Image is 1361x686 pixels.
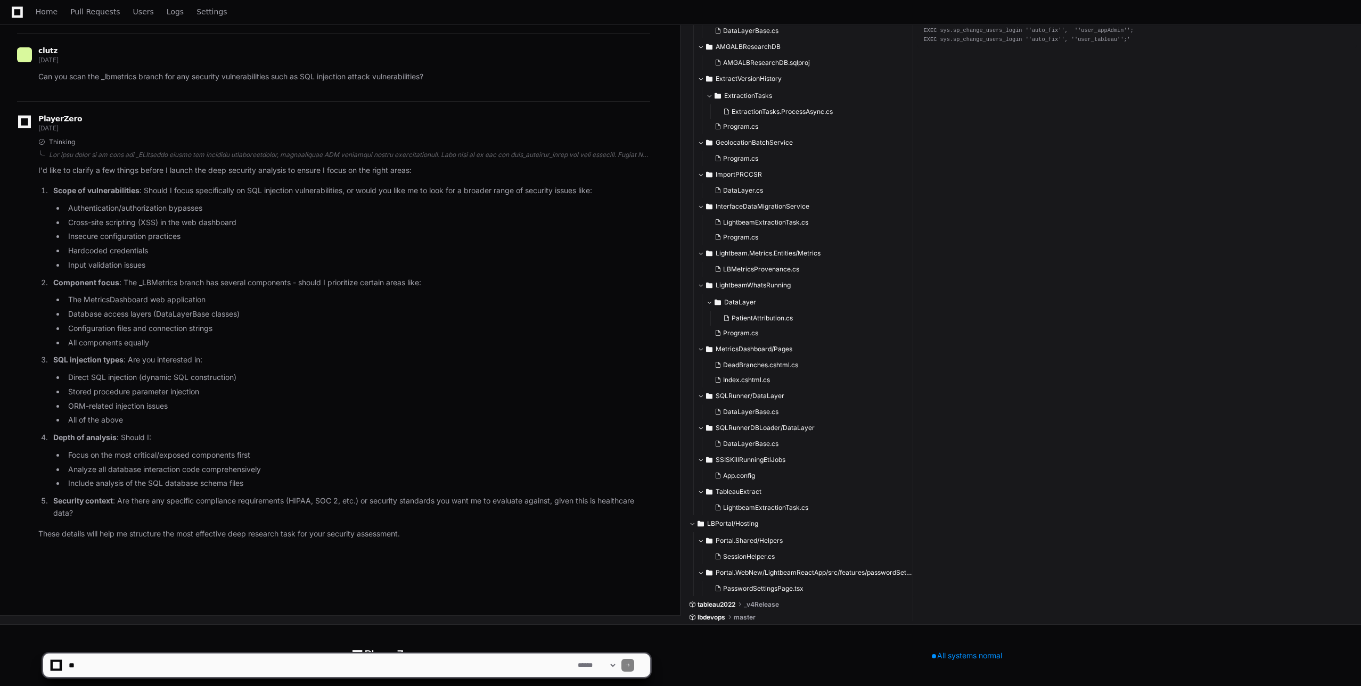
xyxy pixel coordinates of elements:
[706,87,905,104] button: ExtractionTasks
[698,564,914,581] button: Portal.WebNew/LightbeamReactApp/src/features/passwordSettings
[723,408,778,416] span: DataLayerBase.cs
[716,487,761,496] span: TableauExtract
[723,218,808,227] span: LightbeamExtractionTask.cs
[723,440,778,448] span: DataLayerBase.cs
[38,124,58,132] span: [DATE]
[723,584,804,593] span: PasswordSettingsPage.tsx
[723,503,808,512] span: LightbeamExtractionTask.cs
[689,515,905,532] button: LBPortal/Hosting
[706,453,712,466] svg: Directory
[716,424,815,432] span: SQLRunnerDBLoader/DataLayer
[706,168,712,181] svg: Directory
[716,345,792,353] span: MetricsDashboard/Pages
[710,215,899,230] button: LightbeamExtractionTask.cs
[196,9,227,15] span: Settings
[706,247,712,260] svg: Directory
[716,456,785,464] span: SSISKillRunningEtlJobs
[715,89,721,102] svg: Directory
[710,581,907,596] button: PasswordSettingsPage.tsx
[65,337,650,349] li: All components equally
[724,298,756,307] span: DataLayer
[167,9,184,15] span: Logs
[698,483,905,500] button: TableauExtract
[723,329,758,337] span: Program.cs
[706,485,712,498] svg: Directory
[65,400,650,412] li: ORM-related injection issues
[53,186,140,195] strong: Scope of vulnerabilities
[719,104,899,119] button: ExtractionTasks.ProcessAsync.cs
[723,472,755,480] span: App.config
[716,170,762,179] span: ImportPRCCSR
[38,528,650,540] p: These details will help me structure the most effective deep research task for your security asse...
[706,390,712,402] svg: Directory
[706,200,712,213] svg: Directory
[716,249,821,258] span: Lightbeam.Metrics.Entities/Metrics
[65,464,650,476] li: Analyze all database interaction code comprehensively
[710,262,899,277] button: LBMetricsProvenance.cs
[732,314,793,323] span: PatientAttribution.cs
[706,343,712,356] svg: Directory
[38,71,650,83] p: Can you scan the _lbmetrics branch for any security vulnerabilities such as SQL injection attack ...
[36,9,58,15] span: Home
[65,259,650,271] li: Input validation issues
[710,549,907,564] button: SessionHelper.cs
[53,433,117,442] strong: Depth of analysis
[38,46,58,55] span: clutz
[65,308,650,320] li: Database access layers (DataLayerBase classes)
[706,40,712,53] svg: Directory
[706,72,712,85] svg: Directory
[49,138,75,146] span: Thinking
[65,245,650,257] li: Hardcoded credentials
[698,198,905,215] button: InterfaceDataMigrationService
[723,154,758,163] span: Program.cs
[698,70,905,87] button: ExtractVersionHistory
[706,136,712,149] svg: Directory
[716,536,783,545] span: Portal.Shared/Helpers
[710,183,899,198] button: DataLayer.cs
[53,277,650,289] p: : The _LBMetrics branch has several components - should I prioritize certain areas like:
[723,59,810,67] span: AMGALBResearchDB.sqlproj
[716,202,809,211] span: InterfaceDataMigrationService
[710,23,899,38] button: DataLayerBase.cs
[707,519,758,528] span: LBPortal/Hosting
[716,75,782,83] span: ExtractVersionHistory
[723,552,775,561] span: SessionHelper.cs
[698,451,905,468] button: SSISKillRunningEtlJobs
[716,568,914,577] span: Portal.WebNew/LightbeamReactApp/src/features/passwordSettings
[716,43,781,51] span: AMGALBResearchDB
[706,534,712,547] svg: Directory
[710,55,899,70] button: AMGALBResearchDB.sqlproj
[723,376,770,384] span: Index.cshtml.cs
[698,532,914,549] button: Portal.Shared/Helpers
[716,281,791,290] span: LightbeamWhatsRunning
[724,92,772,100] span: ExtractionTasks
[710,119,899,134] button: Program.cs
[698,387,905,404] button: SQLRunner/DataLayer
[710,404,899,419] button: DataLayerBase.cs
[65,323,650,335] li: Configuration files and connection strings
[53,432,650,444] p: : Should I:
[710,373,899,387] button: Index.cshtml.cs
[38,115,82,122] span: PlayerZero
[744,600,779,609] span: _v4Release
[723,361,798,369] span: DeadBranches.cshtml.cs
[706,566,712,579] svg: Directory
[710,358,899,373] button: DeadBranches.cshtml.cs
[710,468,899,483] button: App.config
[53,354,650,366] p: : Are you interested in:
[723,27,778,35] span: DataLayerBase.cs
[716,138,793,147] span: GeolocationBatchService
[65,449,650,461] li: Focus on the most critical/exposed components first
[719,311,899,326] button: PatientAttribution.cs
[723,122,758,131] span: Program.cs
[698,38,905,55] button: AMGALBResearchDB
[53,496,113,505] strong: Security context
[38,164,650,177] p: I'd like to clarify a few things before I launch the deep security analysis to ensure I focus on ...
[65,230,650,243] li: Insecure configuration practices
[723,186,763,195] span: DataLayer.cs
[710,326,899,341] button: Program.cs
[65,386,650,398] li: Stored procedure parameter injection
[706,279,712,292] svg: Directory
[698,517,704,530] svg: Directory
[698,277,905,294] button: LightbeamWhatsRunning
